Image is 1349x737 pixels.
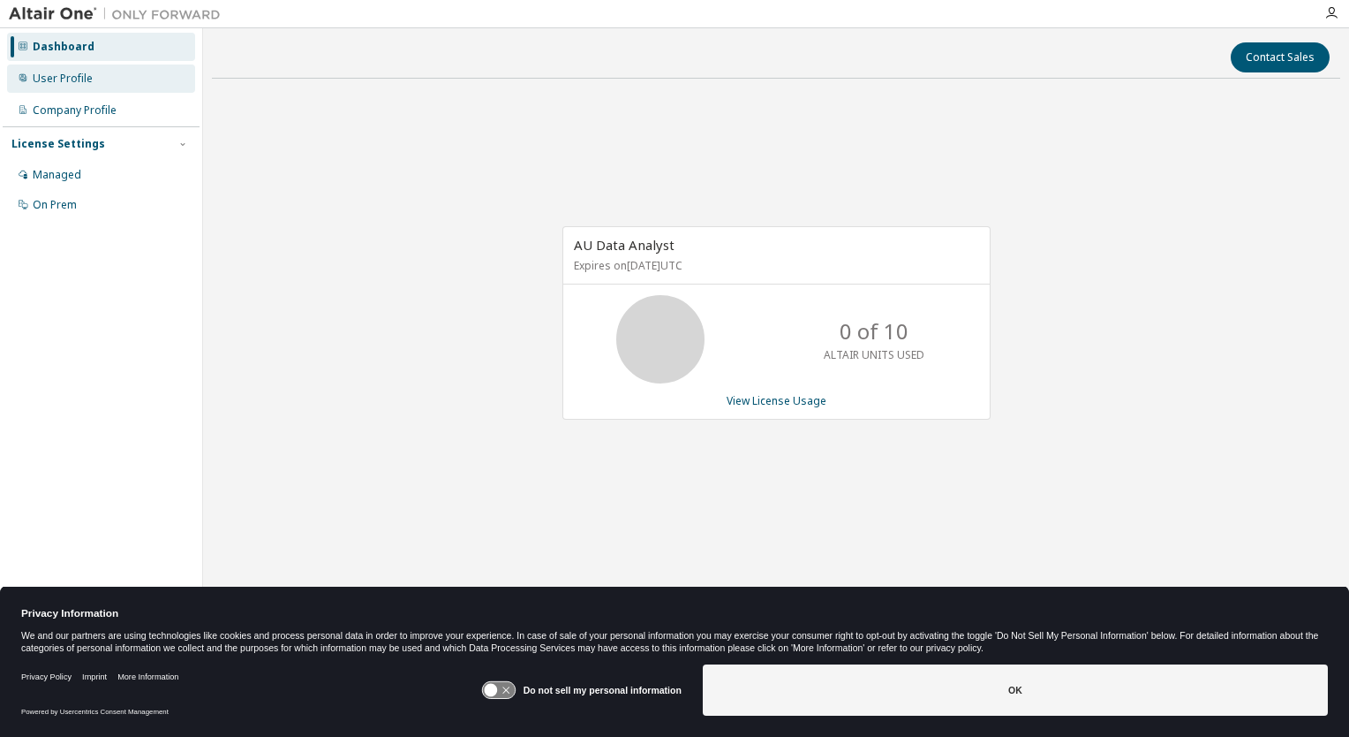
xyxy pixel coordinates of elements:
span: AU Data Analyst [574,236,674,254]
button: Contact Sales [1231,42,1330,72]
p: ALTAIR UNITS USED [824,347,924,362]
div: On Prem [33,198,77,212]
div: Dashboard [33,40,94,54]
div: Managed [33,168,81,182]
img: Altair One [9,5,230,23]
div: License Settings [11,137,105,151]
div: User Profile [33,72,93,86]
a: View License Usage [727,393,826,408]
p: Expires on [DATE] UTC [574,258,975,273]
p: 0 of 10 [840,316,908,346]
div: Company Profile [33,103,117,118]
